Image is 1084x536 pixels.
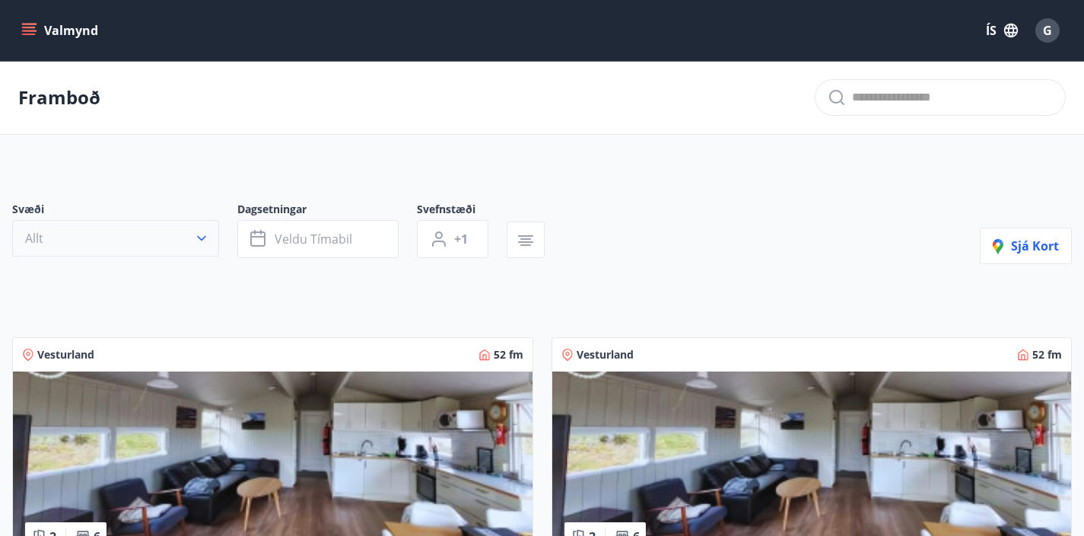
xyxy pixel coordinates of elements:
span: Vesturland [37,347,94,362]
span: Dagsetningar [237,202,417,220]
span: G [1043,22,1052,39]
span: Veldu tímabil [275,231,352,247]
button: ÍS [978,17,1026,44]
button: Sjá kort [980,228,1072,264]
span: 52 fm [1032,347,1062,362]
span: Svæði [12,202,237,220]
span: Sjá kort [993,238,1059,254]
button: menu [18,17,104,44]
span: Vesturland [577,347,634,362]
span: 52 fm [494,347,523,362]
span: Svefnstæði [417,202,507,220]
button: Veldu tímabil [237,220,399,258]
span: Allt [25,230,43,247]
button: G [1029,12,1066,49]
p: Framboð [18,85,100,110]
button: +1 [417,220,488,258]
button: Allt [12,220,219,257]
span: +1 [454,231,468,247]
